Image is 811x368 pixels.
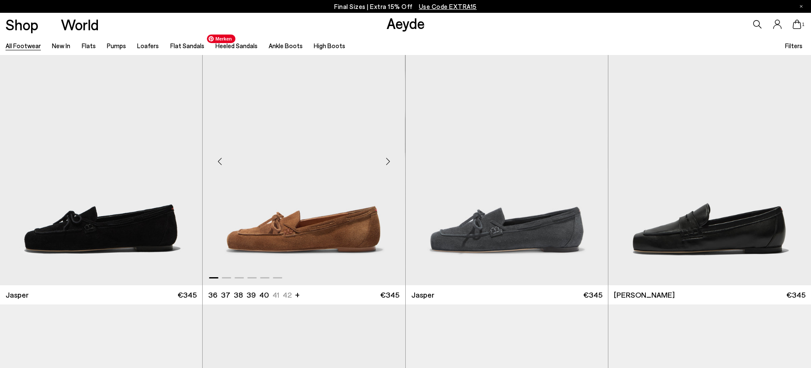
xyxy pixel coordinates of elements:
[82,42,96,49] a: Flats
[203,30,405,285] img: Jasper Moccasin Loafers
[583,290,602,300] span: €345
[203,285,405,304] a: 36 37 38 39 40 41 42 + €345
[786,290,805,300] span: €345
[314,42,345,49] a: High Boots
[207,35,235,43] span: Merken
[207,148,232,174] div: Previous slide
[608,30,810,285] div: 2 / 6
[221,290,230,300] li: 37
[608,30,810,285] img: Jasper Moccasin Loafers
[406,285,608,304] a: Jasper €345
[259,290,269,300] li: 40
[608,30,811,285] img: Lana Moccasin Loafers
[234,290,243,300] li: 38
[208,290,289,300] ul: variant
[6,42,41,49] a: All Footwear
[203,30,405,285] a: 6 / 6 1 / 6 2 / 6 3 / 6 4 / 6 5 / 6 6 / 6 1 / 6 Next slide Previous slide
[295,289,300,300] li: +
[203,30,405,285] div: 1 / 6
[178,290,197,300] span: €345
[785,42,802,49] span: Filters
[375,148,401,174] div: Next slide
[793,20,801,29] a: 1
[387,14,425,32] a: Aeyde
[419,3,477,10] span: Navigate to /collections/ss25-final-sizes
[6,290,29,300] span: Jasper
[6,17,38,32] a: Shop
[107,42,126,49] a: Pumps
[170,42,204,49] a: Flat Sandals
[608,285,811,304] a: [PERSON_NAME] €345
[269,42,303,49] a: Ankle Boots
[406,30,608,285] a: 6 / 6 1 / 6 2 / 6 3 / 6 4 / 6 5 / 6 6 / 6 1 / 6 Next slide Previous slide
[52,42,70,49] a: New In
[405,30,607,285] img: Jasper Moccasin Loafers
[137,42,159,49] a: Loafers
[215,42,258,49] a: Heeled Sandals
[406,30,608,285] div: 1 / 6
[208,290,218,300] li: 36
[246,290,256,300] li: 39
[411,290,434,300] span: Jasper
[61,17,99,32] a: World
[614,290,675,300] span: [PERSON_NAME]
[334,1,477,12] p: Final Sizes | Extra 15% Off
[405,30,607,285] div: 2 / 6
[406,30,608,285] img: Jasper Moccasin Loafers
[380,290,399,300] span: €345
[801,22,805,27] span: 1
